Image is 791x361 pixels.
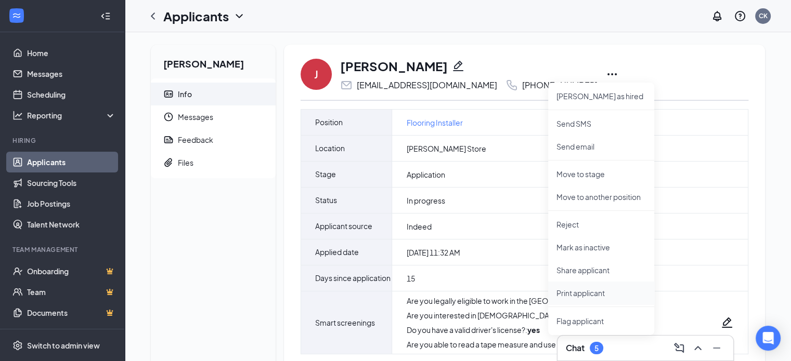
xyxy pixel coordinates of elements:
svg: ChevronLeft [147,10,159,22]
span: Flag applicant [556,315,646,327]
a: ReportFeedback [151,128,276,151]
a: TeamCrown [27,282,116,302]
a: Job Postings [27,193,116,214]
span: Applicant source [315,213,372,239]
span: Indeed [407,221,432,232]
span: Location [315,136,345,161]
span: [DATE] 11:32 AM [407,247,460,258]
h1: [PERSON_NAME] [340,57,448,75]
p: Print applicant [556,288,646,298]
svg: ChevronDown [233,10,245,22]
a: Messages [27,63,116,84]
a: Home [27,43,116,63]
a: Scheduling [27,84,116,105]
span: Smart screenings [315,310,375,336]
a: Applicants [27,152,116,172]
div: Are you legally eligible to work in the [GEOGRAPHIC_DATA]? : [407,296,623,306]
div: CK [759,11,768,20]
a: ClockMessages [151,105,276,128]
span: Days since application [315,265,391,291]
p: Move to stage [556,169,646,179]
a: OnboardingCrown [27,261,116,282]
span: In progress [407,195,445,206]
a: DocumentsCrown [27,302,116,323]
button: Minimize [708,340,725,356]
span: [PERSON_NAME] Store [407,143,486,154]
svg: ComposeMessage [673,342,685,354]
svg: Paperclip [163,157,174,168]
div: Open Intercom Messenger [756,326,781,351]
a: Talent Network [27,214,116,235]
p: Send email [556,141,646,152]
button: ComposeMessage [671,340,688,356]
p: Move to another position [556,192,646,202]
strong: yes [527,325,540,335]
div: Switch to admin view [27,340,100,351]
svg: Report [163,135,174,145]
span: Messages [178,105,267,128]
h1: Applicants [163,7,229,25]
a: PaperclipFiles [151,151,276,174]
svg: Pencil [721,316,733,329]
span: Status [315,188,337,213]
div: Are you interested in [DEMOGRAPHIC_DATA] employment? : [407,310,623,320]
a: Flooring Installer [407,117,463,128]
div: Files [178,157,193,168]
svg: Clock [163,112,174,122]
span: Stage [315,162,336,187]
div: Feedback [178,135,213,145]
button: ChevronUp [690,340,706,356]
div: Hiring [12,136,114,145]
svg: Analysis [12,110,23,121]
svg: Pencil [452,60,464,72]
p: Mark as inactive [556,242,646,252]
svg: Settings [12,340,23,351]
a: SurveysCrown [27,323,116,344]
svg: ContactCard [163,89,174,99]
h3: Chat [566,342,585,354]
div: Info [178,89,192,99]
span: 15 [407,273,415,284]
div: Reporting [27,110,116,121]
div: Team Management [12,245,114,254]
h2: [PERSON_NAME] [151,45,276,78]
svg: Minimize [710,342,723,354]
div: [EMAIL_ADDRESS][DOMAIN_NAME] [357,80,497,90]
svg: WorkstreamLogo [11,10,22,21]
span: Position [315,110,343,135]
p: Send SMS [556,118,646,129]
div: Are you able to read a tape measure and use power tools? : [407,339,623,350]
a: ContactCardInfo [151,83,276,105]
p: Share applicant [556,265,646,275]
svg: ChevronUp [692,342,704,354]
div: 5 [594,344,599,353]
p: Reject [556,219,646,230]
svg: Collapse [100,11,111,21]
p: [PERSON_NAME] as hired [556,91,646,101]
svg: Notifications [711,10,723,22]
svg: QuestionInfo [734,10,746,22]
span: Application [407,169,445,180]
svg: Phone [505,79,518,91]
div: J [314,67,318,82]
svg: Ellipses [606,68,618,81]
svg: Email [340,79,353,91]
div: Do you have a valid driver's license? : [407,325,623,335]
div: [PHONE_NUMBER] [522,80,598,90]
span: Applied date [315,239,359,265]
a: Sourcing Tools [27,172,116,193]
